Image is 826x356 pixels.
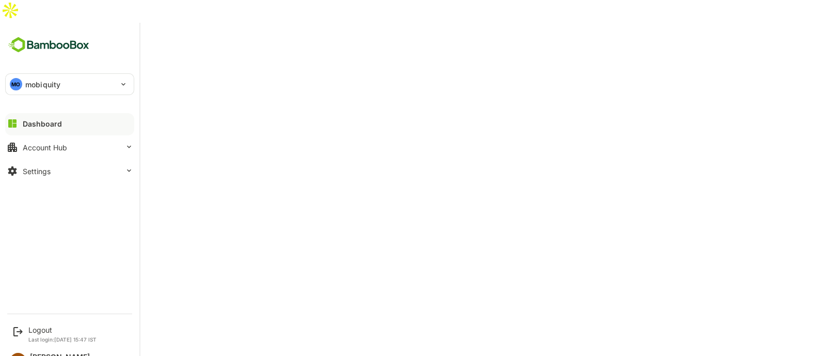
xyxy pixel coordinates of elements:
[6,74,134,95] div: MOmobiquity
[5,137,134,158] button: Account Hub
[23,143,67,152] div: Account Hub
[10,78,22,90] div: MO
[23,167,51,176] div: Settings
[5,35,92,55] img: BambooboxFullLogoMark.5f36c76dfaba33ec1ec1367b70bb1252.svg
[5,161,134,181] button: Settings
[25,79,60,90] p: mobiquity
[23,119,62,128] div: Dashboard
[28,326,97,334] div: Logout
[28,336,97,343] p: Last login: [DATE] 15:47 IST
[5,113,134,134] button: Dashboard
